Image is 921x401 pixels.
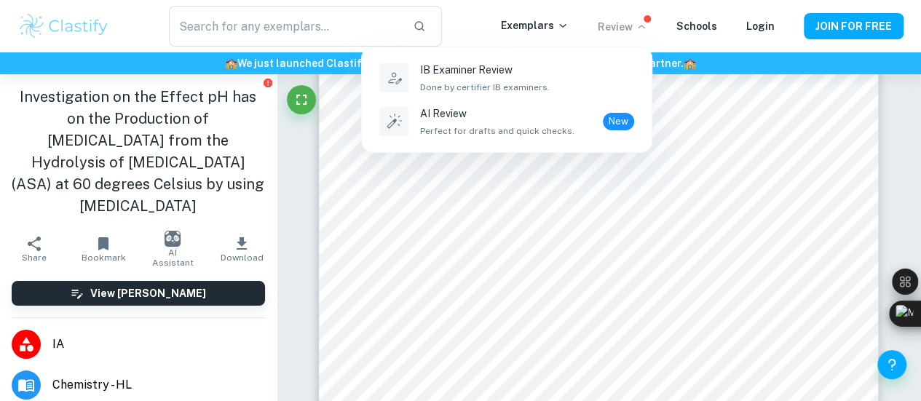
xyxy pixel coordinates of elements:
[420,106,574,122] p: AI Review
[603,114,634,129] span: New
[420,124,574,138] span: Perfect for drafts and quick checks.
[376,103,637,140] a: AI ReviewPerfect for drafts and quick checks.New
[420,81,550,94] span: Done by certifier IB examiners.
[376,59,637,97] a: IB Examiner ReviewDone by certifier IB examiners.
[420,62,550,78] p: IB Examiner Review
